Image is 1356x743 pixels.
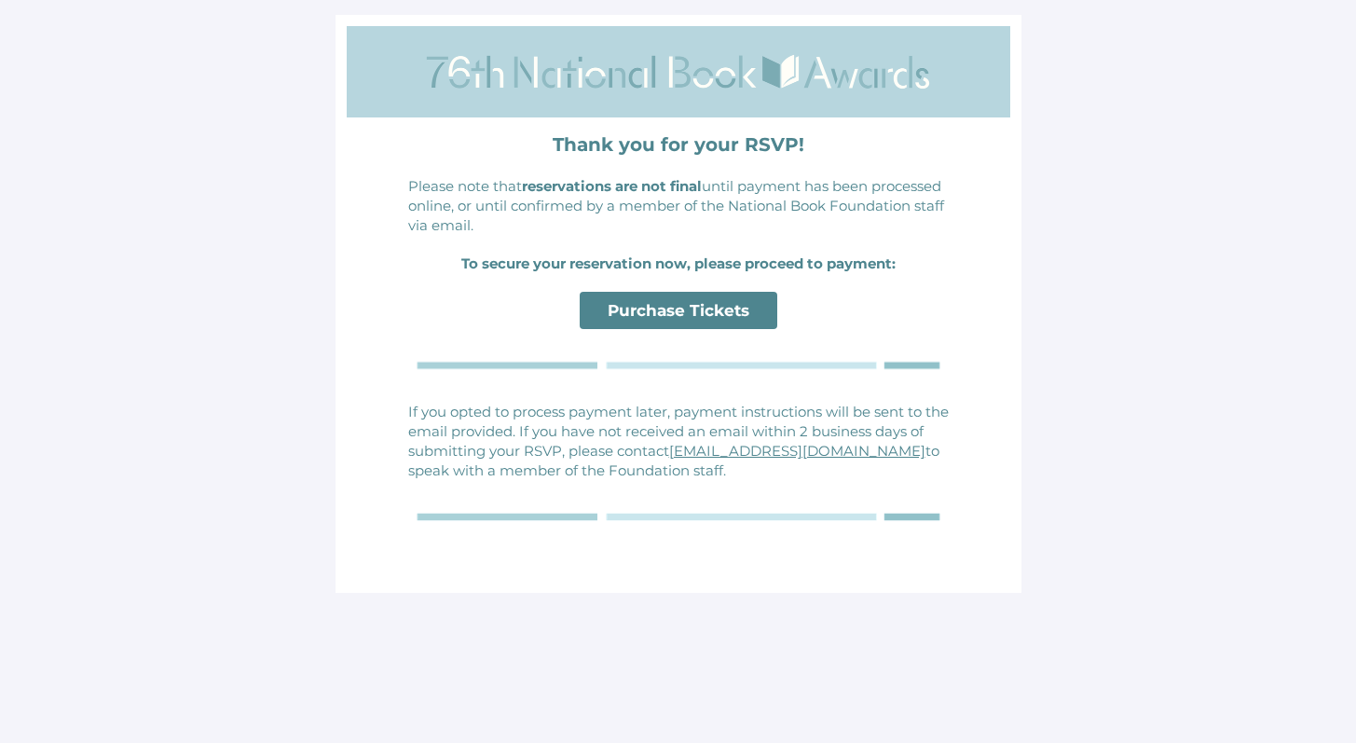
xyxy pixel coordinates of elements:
[408,402,949,480] p: If you opted to process payment later, payment instructions will be sent to the email provided. I...
[408,254,949,273] p: To secure your reservation now, please proceed to payment:
[522,177,702,195] strong: reservations are not final
[580,292,777,329] a: Purchase Tickets
[608,301,749,320] span: Purchase Tickets
[669,442,925,460] a: [EMAIL_ADDRESS][DOMAIN_NAME]
[408,176,949,235] p: Please note that until payment has been processed online, or until confirmed by a member of the N...
[408,131,949,158] p: Thank you for your RSVP!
